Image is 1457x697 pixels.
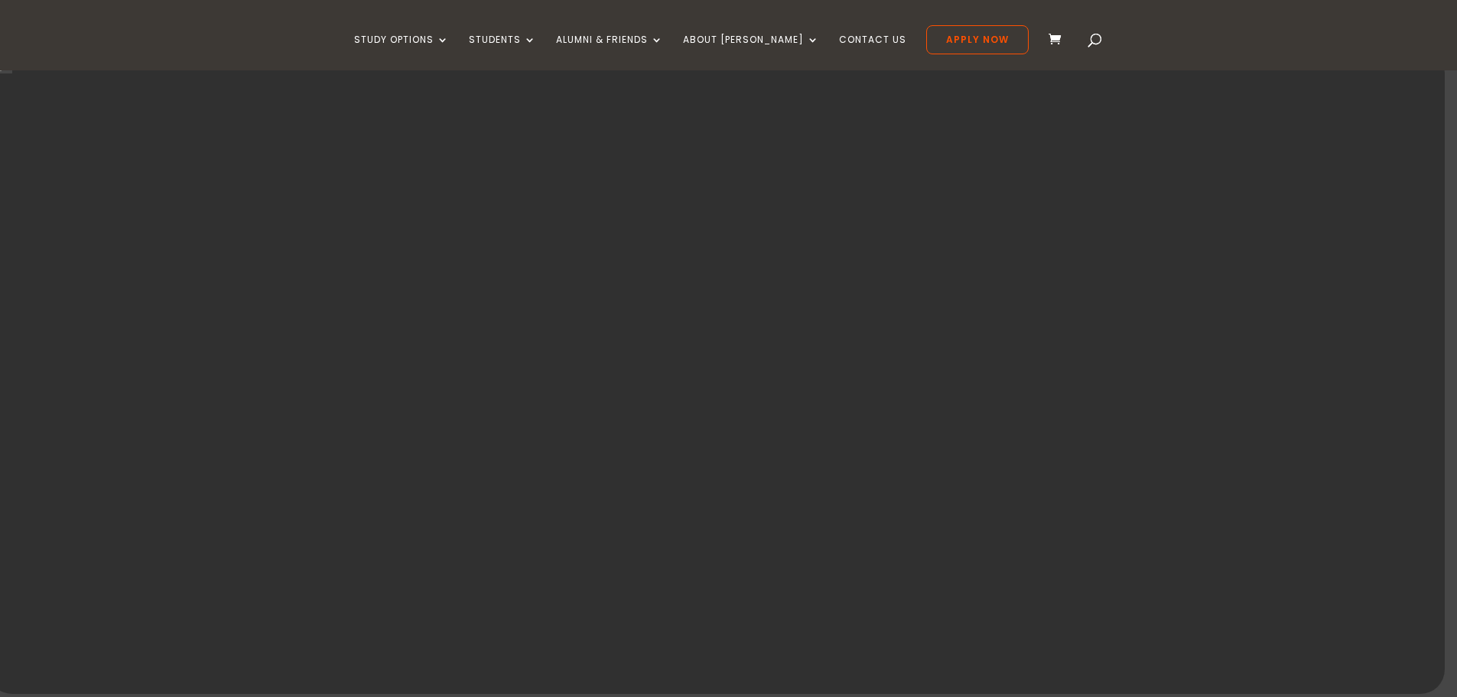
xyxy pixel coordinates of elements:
[556,34,663,70] a: Alumni & Friends
[354,34,449,70] a: Study Options
[839,34,906,70] a: Contact Us
[683,34,819,70] a: About [PERSON_NAME]
[469,34,536,70] a: Students
[926,25,1029,54] a: Apply Now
